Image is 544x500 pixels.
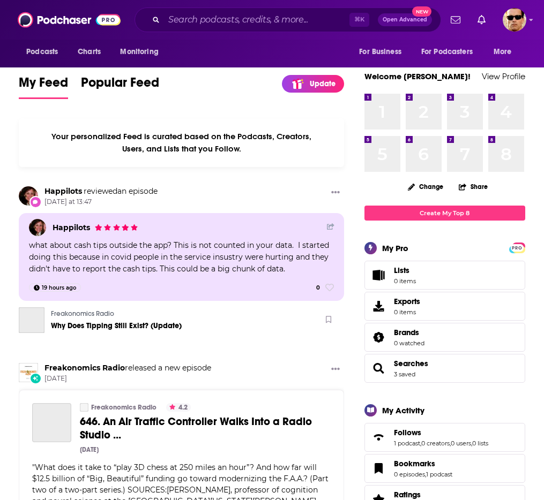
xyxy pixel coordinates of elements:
div: Your personalized Feed is curated based on the Podcasts, Creators, Users, and Lists that you Follow. [19,118,344,167]
div: New Review [29,196,41,208]
button: Share [458,176,488,197]
div: Happilots's Rating: 5 out of 5 [94,221,139,234]
a: Show notifications dropdown [473,11,490,29]
a: 3 saved [394,370,415,378]
span: Follows [394,428,421,437]
span: Follows [364,423,525,452]
span: More [494,44,512,59]
a: Brands [394,328,424,337]
span: Open Advanced [383,17,427,22]
span: [DATE] at 13:47 [44,198,158,207]
a: View Profile [482,71,525,81]
a: Happilots [53,223,90,232]
span: ⌘ K [349,13,369,27]
span: 0 [316,283,320,293]
a: Lists [364,261,525,290]
a: 0 watched [394,339,424,347]
img: Happilots [29,219,46,236]
a: Show notifications dropdown [446,11,465,29]
a: Follows [394,428,488,437]
img: Freakonomics Radio [19,363,38,382]
a: 0 users [451,440,471,447]
span: 646. An Air Traffic Controller Walks Into a Radio Studio ... [80,415,312,442]
a: Freakonomics Radio [80,403,88,412]
a: 646. An Air Traffic Controller Walks Into a Radio Studio ... [80,415,331,442]
span: Popular Feed [81,74,159,97]
span: , [450,440,451,447]
span: Podcasts [26,44,58,59]
input: Search podcasts, credits, & more... [164,11,349,28]
a: Create My Top 8 [364,206,525,220]
span: Brands [394,328,419,337]
button: Show More Button [327,363,344,376]
a: Exports [364,292,525,321]
span: For Business [359,44,401,59]
a: Happilots [19,186,38,206]
span: 0 items [394,308,420,316]
a: 0 creators [421,440,450,447]
a: 1 podcast [426,471,452,478]
div: an episode [44,186,158,196]
a: Brands [368,330,390,345]
span: Exports [394,297,420,306]
a: Bookmarks [394,459,452,468]
a: 0 lists [472,440,488,447]
span: Ratings [394,490,421,499]
span: Brands [364,323,525,352]
span: , [471,440,472,447]
a: Bookmarks [368,461,390,476]
a: My Feed [19,74,68,99]
button: Show More Button [327,186,344,200]
p: Update [310,79,336,88]
a: Freakonomics Radio [44,363,125,373]
span: Monitoring [120,44,158,59]
span: Bookmarks [364,454,525,483]
a: Happilots [44,186,82,196]
span: , [420,440,421,447]
span: Logged in as karldevries [503,8,526,32]
a: 19 hours ago [29,283,81,292]
a: Freakonomics Radio [51,309,114,318]
button: open menu [352,42,415,62]
a: Share Button [327,223,334,231]
a: 1 podcast [394,440,420,447]
button: 4.2 [166,403,191,412]
button: Change [401,180,450,193]
a: 0 episodes [394,471,425,478]
a: PRO [511,243,524,251]
span: [DATE] [44,374,211,383]
span: , [425,471,426,478]
a: 646. An Air Traffic Controller Walks Into a Radio Studio ... [32,403,71,442]
span: My Feed [19,74,68,97]
span: 0 items [394,277,416,285]
span: Charts [78,44,101,59]
a: Searches [394,359,428,368]
span: reviewed [84,186,117,196]
a: Ratings [394,490,457,499]
a: Searches [368,361,390,376]
span: 19 hours ago [42,283,76,293]
img: Podchaser - Follow, Share and Rate Podcasts [18,10,121,30]
span: Exports [368,299,390,314]
div: Search podcasts, credits, & more... [135,7,441,32]
a: Follows [368,430,390,445]
div: what about cash tips outside the app? This is not counted in your data. I started doing this beca... [29,239,338,275]
a: Charts [71,42,107,62]
img: User Profile [503,8,526,32]
span: New [412,6,431,17]
span: Lists [394,266,416,275]
span: Searches [364,354,525,383]
div: My Activity [382,405,424,415]
button: Open AdvancedNew [378,13,432,26]
button: open menu [113,42,172,62]
a: Update [282,75,344,93]
span: Lists [368,268,390,283]
a: Why Does Tipping Still Exist? (Update) [51,321,182,330]
button: open menu [486,42,525,62]
span: For Podcasters [421,44,473,59]
div: My Pro [382,243,408,253]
